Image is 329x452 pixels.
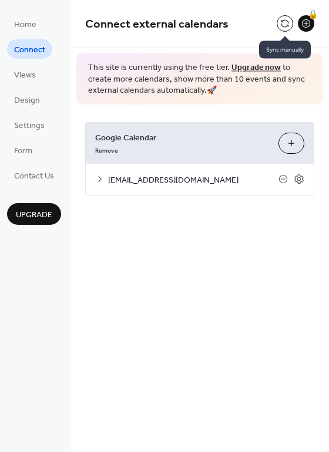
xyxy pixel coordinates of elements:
[14,44,45,56] span: Connect
[7,115,52,134] a: Settings
[95,131,269,144] span: Google Calendar
[95,146,118,154] span: Remove
[7,203,61,225] button: Upgrade
[259,41,311,59] span: Sync manually
[85,13,229,36] span: Connect external calendars
[7,166,61,185] a: Contact Us
[7,14,43,33] a: Home
[108,174,278,186] span: [EMAIL_ADDRESS][DOMAIN_NAME]
[16,209,52,221] span: Upgrade
[14,19,36,31] span: Home
[7,140,39,160] a: Form
[14,145,32,157] span: Form
[14,120,45,132] span: Settings
[14,69,36,82] span: Views
[7,90,47,109] a: Design
[14,170,54,183] span: Contact Us
[231,60,281,76] a: Upgrade now
[7,39,52,59] a: Connect
[7,65,43,84] a: Views
[88,62,311,97] span: This site is currently using the free tier. to create more calendars, show more than 10 events an...
[14,95,40,107] span: Design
